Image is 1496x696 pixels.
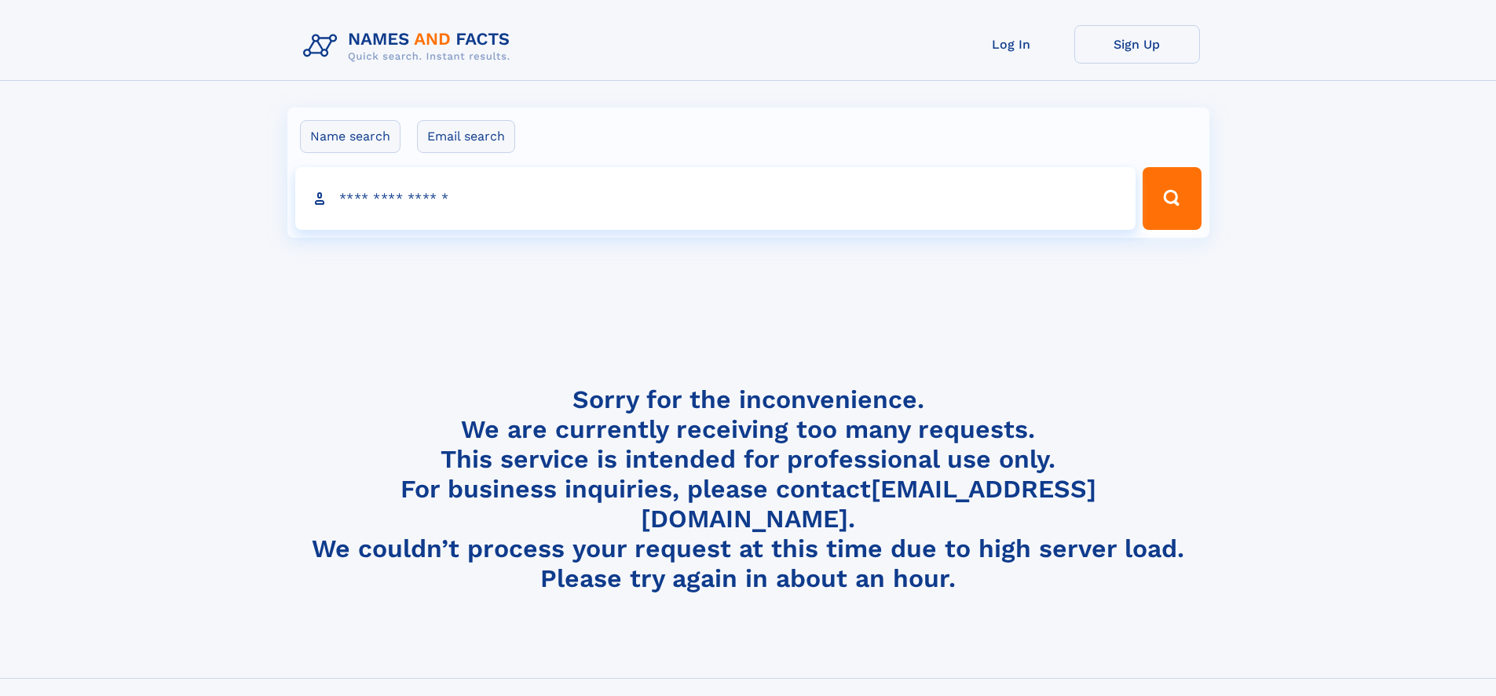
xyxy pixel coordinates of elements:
[949,25,1074,64] a: Log In
[300,120,401,153] label: Name search
[1143,167,1201,230] button: Search Button
[417,120,515,153] label: Email search
[641,474,1096,534] a: [EMAIL_ADDRESS][DOMAIN_NAME]
[297,25,523,67] img: Logo Names and Facts
[1074,25,1200,64] a: Sign Up
[297,384,1200,594] h4: Sorry for the inconvenience. We are currently receiving too many requests. This service is intend...
[295,167,1136,230] input: search input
